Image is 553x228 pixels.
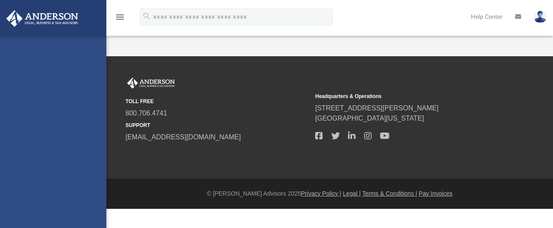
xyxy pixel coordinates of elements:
[115,16,125,22] a: menu
[125,98,309,105] small: TOLL FREE
[343,190,361,197] a: Legal |
[142,12,151,21] i: search
[125,110,167,117] a: 800.706.4741
[106,189,553,198] div: © [PERSON_NAME] Advisors 2025
[4,10,81,27] img: Anderson Advisors Platinum Portal
[315,115,424,122] a: [GEOGRAPHIC_DATA][US_STATE]
[534,11,547,23] img: User Pic
[419,190,452,197] a: Pay Invoices
[125,121,309,129] small: SUPPORT
[315,104,439,112] a: [STREET_ADDRESS][PERSON_NAME]
[115,12,125,22] i: menu
[362,190,417,197] a: Terms & Conditions |
[301,190,342,197] a: Privacy Policy |
[125,133,241,141] a: [EMAIL_ADDRESS][DOMAIN_NAME]
[125,78,177,89] img: Anderson Advisors Platinum Portal
[315,92,499,100] small: Headquarters & Operations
